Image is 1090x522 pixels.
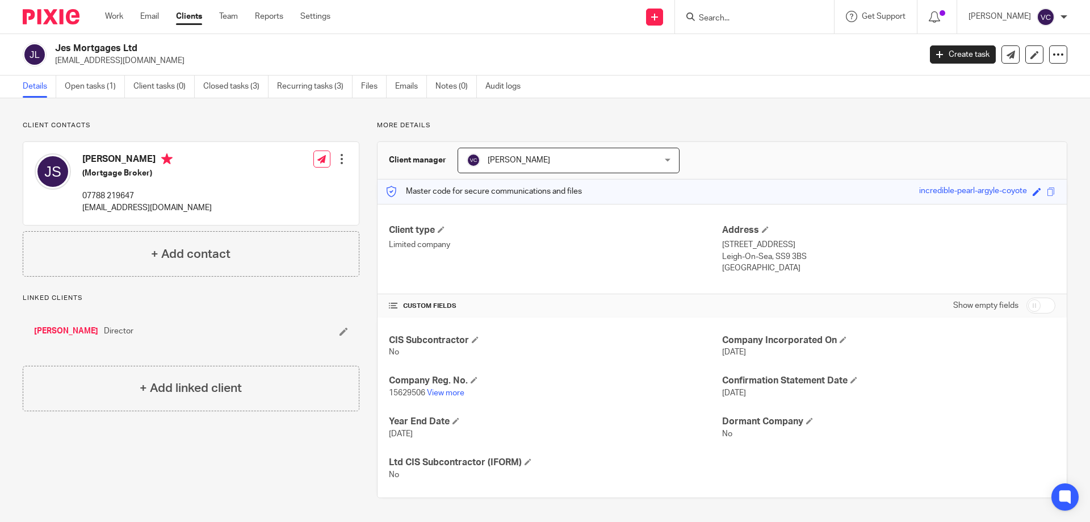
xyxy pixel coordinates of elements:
[953,300,1018,311] label: Show empty fields
[389,335,722,346] h4: CIS Subcontractor
[65,76,125,98] a: Open tasks (1)
[55,43,741,55] h2: Jes Mortgages Ltd
[389,302,722,311] h4: CUSTOM FIELDS
[151,245,230,263] h4: + Add contact
[255,11,283,22] a: Reports
[161,153,173,165] i: Primary
[467,153,480,167] img: svg%3E
[389,154,446,166] h3: Client manager
[219,11,238,22] a: Team
[361,76,387,98] a: Files
[722,375,1055,387] h4: Confirmation Statement Date
[104,325,133,337] span: Director
[930,45,996,64] a: Create task
[23,9,79,24] img: Pixie
[203,76,269,98] a: Closed tasks (3)
[389,430,413,438] span: [DATE]
[140,11,159,22] a: Email
[176,11,202,22] a: Clients
[34,325,98,337] a: [PERSON_NAME]
[140,379,242,397] h4: + Add linked client
[389,389,425,397] span: 15629506
[435,76,477,98] a: Notes (0)
[722,224,1055,236] h4: Address
[722,335,1055,346] h4: Company Incorporated On
[133,76,195,98] a: Client tasks (0)
[300,11,330,22] a: Settings
[23,76,56,98] a: Details
[862,12,905,20] span: Get Support
[82,168,212,179] h5: (Mortgage Broker)
[23,294,359,303] p: Linked clients
[386,186,582,197] p: Master code for secure communications and files
[919,185,1027,198] div: incredible-pearl-argyle-coyote
[35,153,71,190] img: svg%3E
[488,156,550,164] span: [PERSON_NAME]
[377,121,1067,130] p: More details
[389,375,722,387] h4: Company Reg. No.
[389,224,722,236] h4: Client type
[82,153,212,168] h4: [PERSON_NAME]
[722,416,1055,428] h4: Dormant Company
[277,76,353,98] a: Recurring tasks (3)
[1037,8,1055,26] img: svg%3E
[722,239,1055,250] p: [STREET_ADDRESS]
[722,389,746,397] span: [DATE]
[395,76,427,98] a: Emails
[698,14,800,24] input: Search
[389,457,722,469] h4: Ltd CIS Subcontractor (IFORM)
[82,202,212,214] p: [EMAIL_ADDRESS][DOMAIN_NAME]
[722,430,732,438] span: No
[389,239,722,250] p: Limited company
[55,55,913,66] p: [EMAIL_ADDRESS][DOMAIN_NAME]
[389,471,399,479] span: No
[23,121,359,130] p: Client contacts
[722,251,1055,262] p: Leigh-On-Sea, SS9 3BS
[485,76,529,98] a: Audit logs
[389,348,399,356] span: No
[722,262,1055,274] p: [GEOGRAPHIC_DATA]
[23,43,47,66] img: svg%3E
[969,11,1031,22] p: [PERSON_NAME]
[82,190,212,202] p: 07788 219647
[105,11,123,22] a: Work
[722,348,746,356] span: [DATE]
[389,416,722,428] h4: Year End Date
[427,389,464,397] a: View more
